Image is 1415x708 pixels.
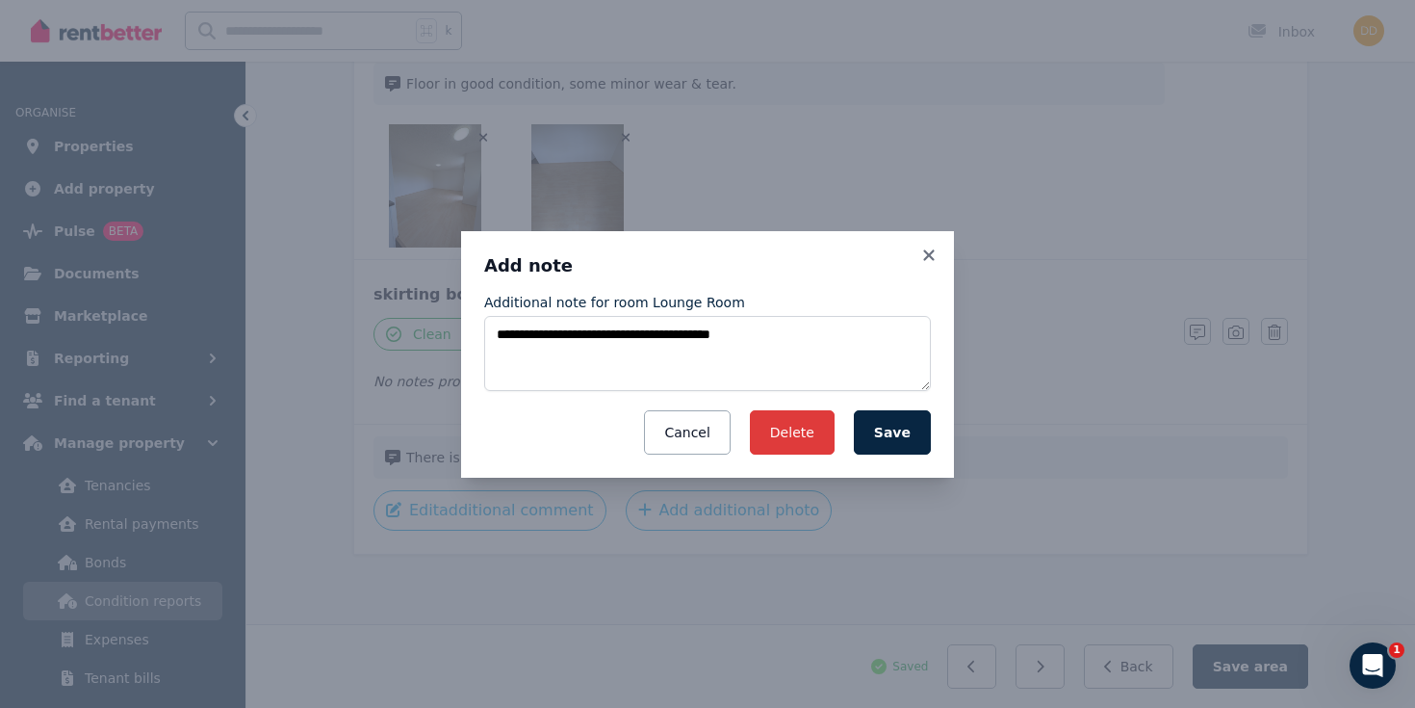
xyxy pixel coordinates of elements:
button: Delete [750,410,835,455]
button: Cancel [644,410,730,455]
span: 1 [1389,642,1404,658]
iframe: Intercom live chat [1350,642,1396,689]
h3: Add note [484,254,931,277]
button: Save [854,410,931,455]
label: Additional note for room Lounge Room [484,293,745,312]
